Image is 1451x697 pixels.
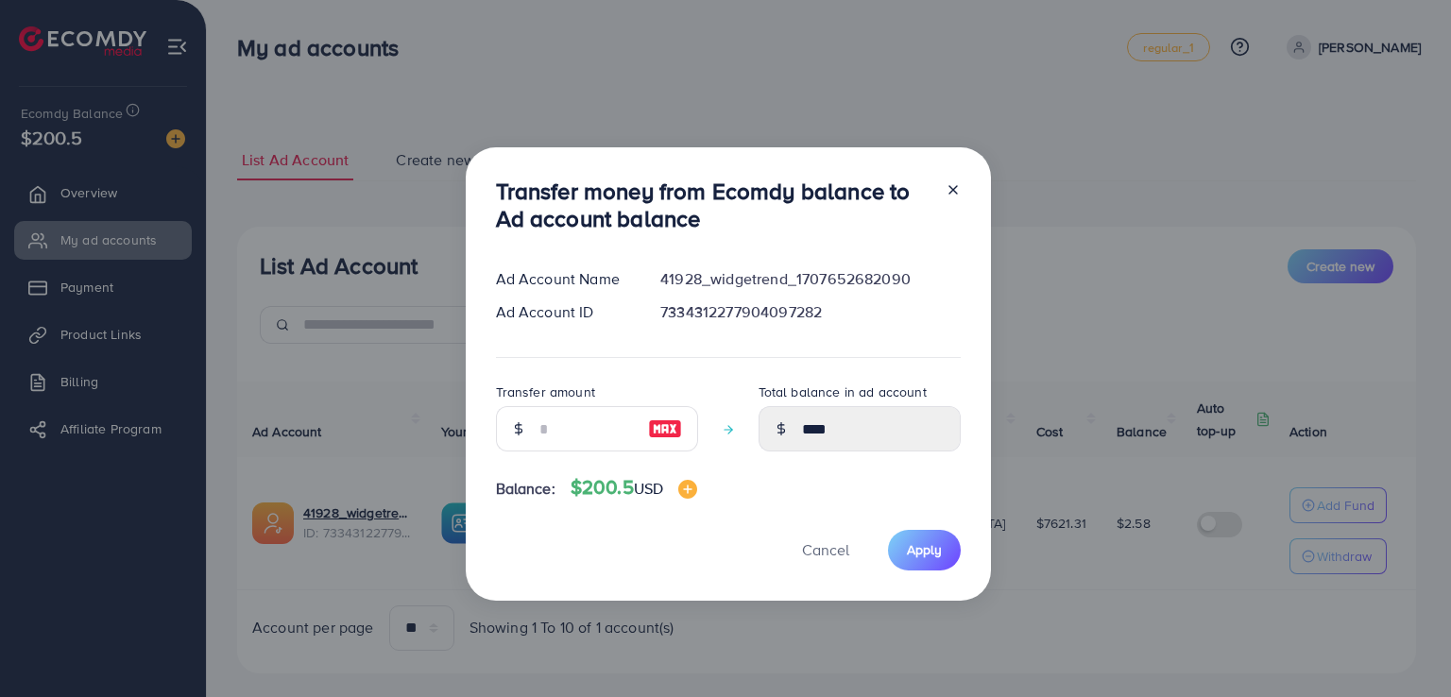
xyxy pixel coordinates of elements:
h3: Transfer money from Ecomdy balance to Ad account balance [496,178,930,232]
h4: $200.5 [571,476,697,500]
label: Transfer amount [496,382,595,401]
div: 41928_widgetrend_1707652682090 [645,268,975,290]
div: Ad Account ID [481,301,646,323]
div: Ad Account Name [481,268,646,290]
img: image [678,480,697,499]
span: Cancel [802,539,849,560]
button: Cancel [778,530,873,570]
img: image [648,417,682,440]
span: Apply [907,540,942,559]
span: Balance: [496,478,555,500]
div: 7334312277904097282 [645,301,975,323]
button: Apply [888,530,961,570]
iframe: Chat [1371,612,1437,683]
span: USD [634,478,663,499]
label: Total balance in ad account [759,382,927,401]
